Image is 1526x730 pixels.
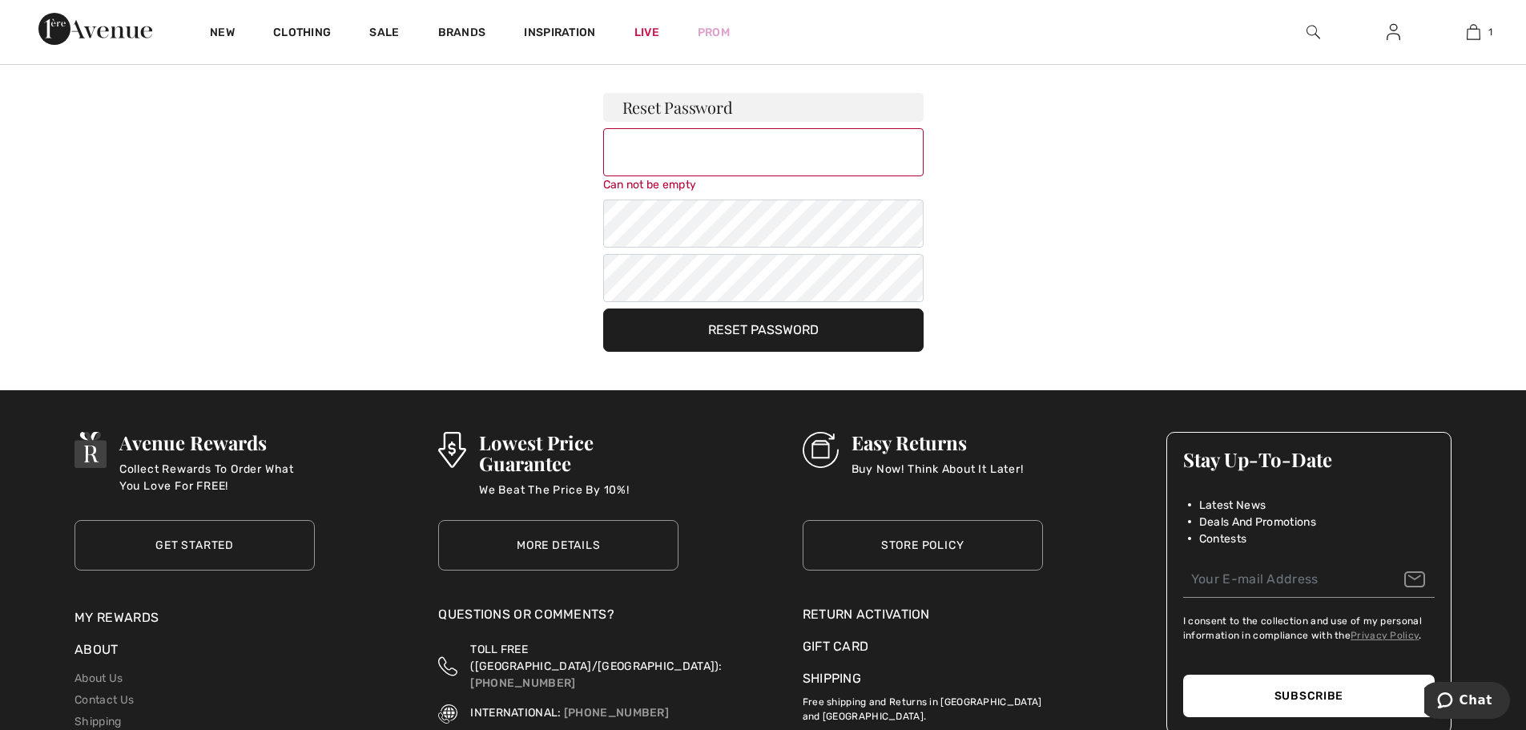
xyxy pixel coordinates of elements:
span: Contests [1199,530,1246,547]
img: My Bag [1467,22,1480,42]
h3: Easy Returns [852,432,1024,453]
img: Easy Returns [803,432,839,468]
span: 1 [1488,25,1492,39]
a: Prom [698,24,730,41]
label: I consent to the collection and use of my personal information in compliance with the . [1183,614,1435,643]
p: Buy Now! Think About It Later! [852,461,1024,493]
img: My Info [1387,22,1400,42]
a: Gift Card [803,637,1043,656]
img: Lowest Price Guarantee [438,432,465,468]
span: Latest News [1199,497,1266,514]
span: Deals And Promotions [1199,514,1316,530]
a: Shipping [74,715,121,728]
a: More Details [438,520,678,571]
a: [PHONE_NUMBER] [470,676,575,690]
a: Clothing [273,26,331,42]
p: Free shipping and Returns in [GEOGRAPHIC_DATA] and [GEOGRAPHIC_DATA]. [803,688,1043,724]
span: INTERNATIONAL: [470,706,561,720]
a: Store Policy [803,520,1043,571]
input: Your E-mail Address [1183,562,1435,598]
p: We Beat The Price By 10%! [479,482,679,514]
a: Sign In [1374,22,1413,42]
a: Contact Us [74,693,134,707]
a: [PHONE_NUMBER] [564,706,669,720]
h3: Lowest Price Guarantee [479,432,679,474]
a: Privacy Policy [1351,630,1419,641]
span: Inspiration [524,26,595,42]
iframe: Opens a widget where you can chat to one of our agents [1424,682,1510,722]
h3: Reset Password [603,93,924,122]
p: Collect Rewards To Order What You Love For FREE! [119,461,315,493]
img: 1ère Avenue [38,13,152,45]
a: Brands [438,26,486,42]
div: Questions or Comments? [438,605,678,632]
h3: Stay Up-To-Date [1183,449,1435,470]
img: Avenue Rewards [74,432,107,468]
img: International [438,704,457,724]
span: TOLL FREE ([GEOGRAPHIC_DATA]/[GEOGRAPHIC_DATA]): [470,643,722,673]
a: Sale [369,26,399,42]
a: 1 [1434,22,1512,42]
a: New [210,26,235,42]
button: Reset Password [603,309,924,352]
a: Shipping [803,671,861,686]
button: Subscribe [1183,675,1435,717]
a: About Us [74,672,123,685]
div: About [74,640,315,667]
a: My Rewards [74,610,159,625]
a: Live [634,24,659,41]
div: Can not be empty [603,176,924,193]
img: search the website [1307,22,1320,42]
img: Toll Free (Canada/US) [438,641,457,692]
a: Return Activation [803,605,1043,624]
a: Get Started [74,520,315,571]
h3: Avenue Rewards [119,432,315,453]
